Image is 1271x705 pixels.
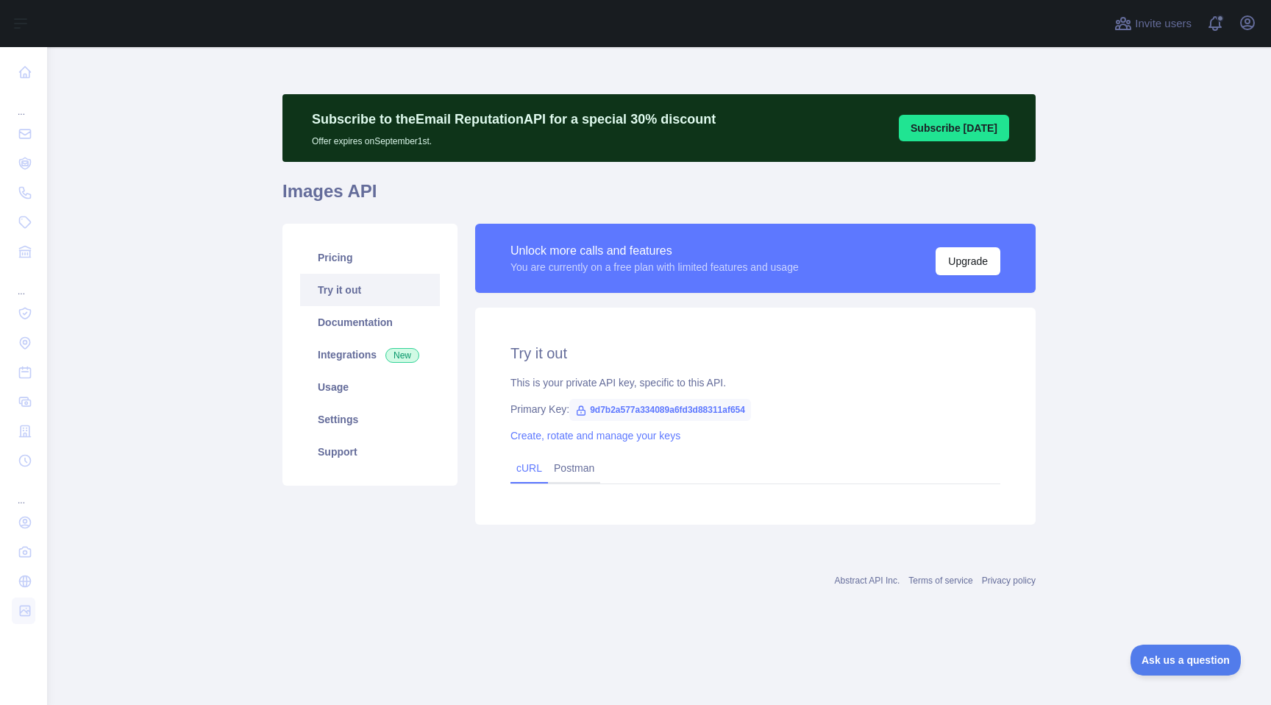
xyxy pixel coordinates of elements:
a: Support [300,436,440,468]
a: Pricing [300,241,440,274]
div: ... [12,88,35,118]
h2: Try it out [510,343,1000,364]
a: Try it out [300,274,440,306]
h1: Images API [282,180,1036,215]
a: Create, rotate and manage your keys [510,430,680,442]
div: This is your private API key, specific to this API. [510,375,1000,390]
button: Subscribe [DATE] [899,115,1009,141]
iframe: Toggle Customer Support [1131,645,1242,676]
div: Unlock more calls and features [510,242,799,260]
a: Usage [300,371,440,403]
p: Offer expires on September 1st. [312,130,716,147]
span: New [385,348,419,363]
span: Invite users [1135,15,1192,32]
div: ... [12,477,35,506]
a: Terms of service [908,575,972,586]
a: Integrations New [300,339,440,371]
a: Postman [548,456,600,480]
a: Abstract API Inc. [835,575,900,586]
a: cURL [516,462,542,474]
div: Primary Key: [510,402,1000,417]
span: 9d7b2a577a334089a6fd3d88311af654 [569,399,751,421]
a: Settings [300,403,440,436]
button: Upgrade [936,247,1000,275]
p: Subscribe to the Email Reputation API for a special 30 % discount [312,109,716,130]
div: You are currently on a free plan with limited features and usage [510,260,799,274]
a: Privacy policy [982,575,1036,586]
button: Invite users [1111,12,1195,35]
a: Documentation [300,306,440,339]
div: ... [12,268,35,297]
